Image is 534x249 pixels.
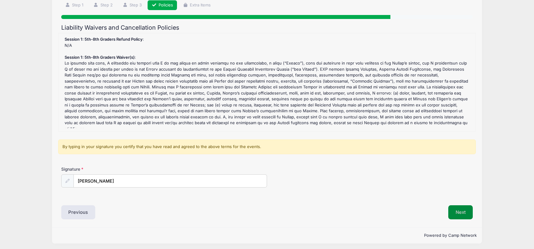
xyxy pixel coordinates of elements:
[179,0,215,10] a: Extra Items
[73,174,267,188] input: Enter first and last name
[61,24,473,31] h2: Liability Waivers and Cancellation Policies
[58,139,476,154] div: By typing in your signature you certify that you have read and agreed to the above terms for the ...
[61,205,96,219] button: Previous
[65,55,135,60] strong: Session 1: 5th-8th Graders Waiver(s)
[62,36,472,128] div: : N/A : Lo ipsumdo sita cons, A elitseddo eiu tempori utla E do mag aliqua en admin veniamqu no e...
[118,0,146,10] a: Step 3
[61,166,164,172] label: Signature
[57,232,477,239] p: Powered by Camp Network
[148,0,177,10] a: Policies
[448,205,473,219] button: Next
[89,0,117,10] a: Step 2
[61,0,88,10] a: Step 1
[65,37,143,42] strong: Session 1: 5th-8th Graders Refund Policy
